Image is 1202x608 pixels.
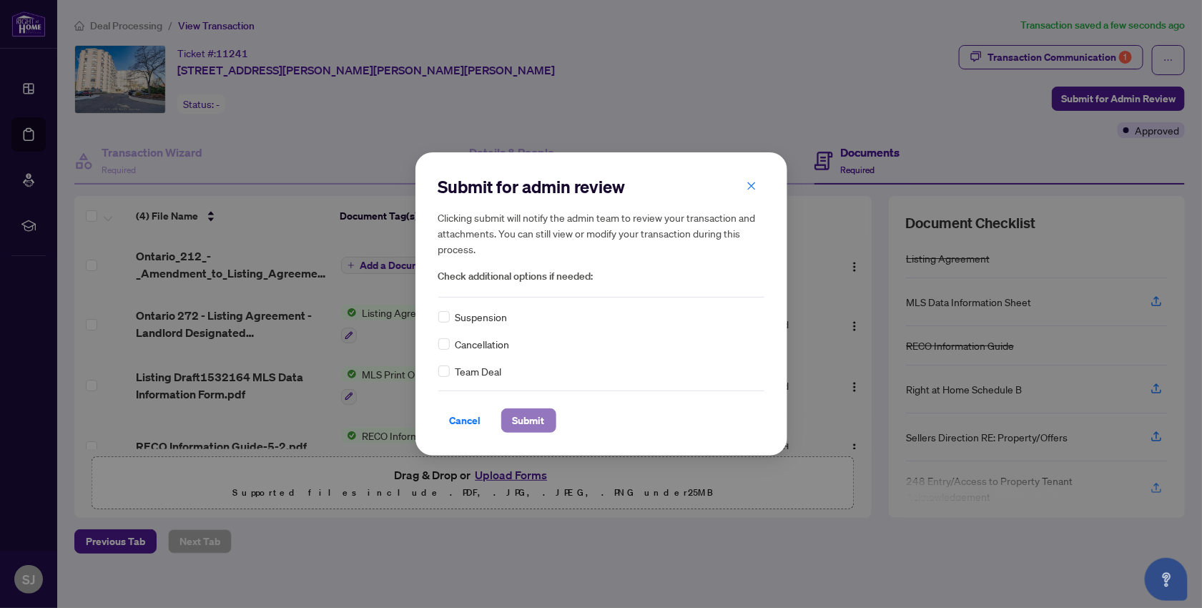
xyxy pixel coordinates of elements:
[501,408,556,433] button: Submit
[1145,558,1188,601] button: Open asap
[455,309,508,325] span: Suspension
[747,181,757,191] span: close
[438,268,764,285] span: Check additional options if needed:
[513,409,545,432] span: Submit
[450,409,481,432] span: Cancel
[455,336,510,352] span: Cancellation
[438,210,764,257] h5: Clicking submit will notify the admin team to review your transaction and attachments. You can st...
[455,363,502,379] span: Team Deal
[438,175,764,198] h2: Submit for admin review
[438,408,493,433] button: Cancel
